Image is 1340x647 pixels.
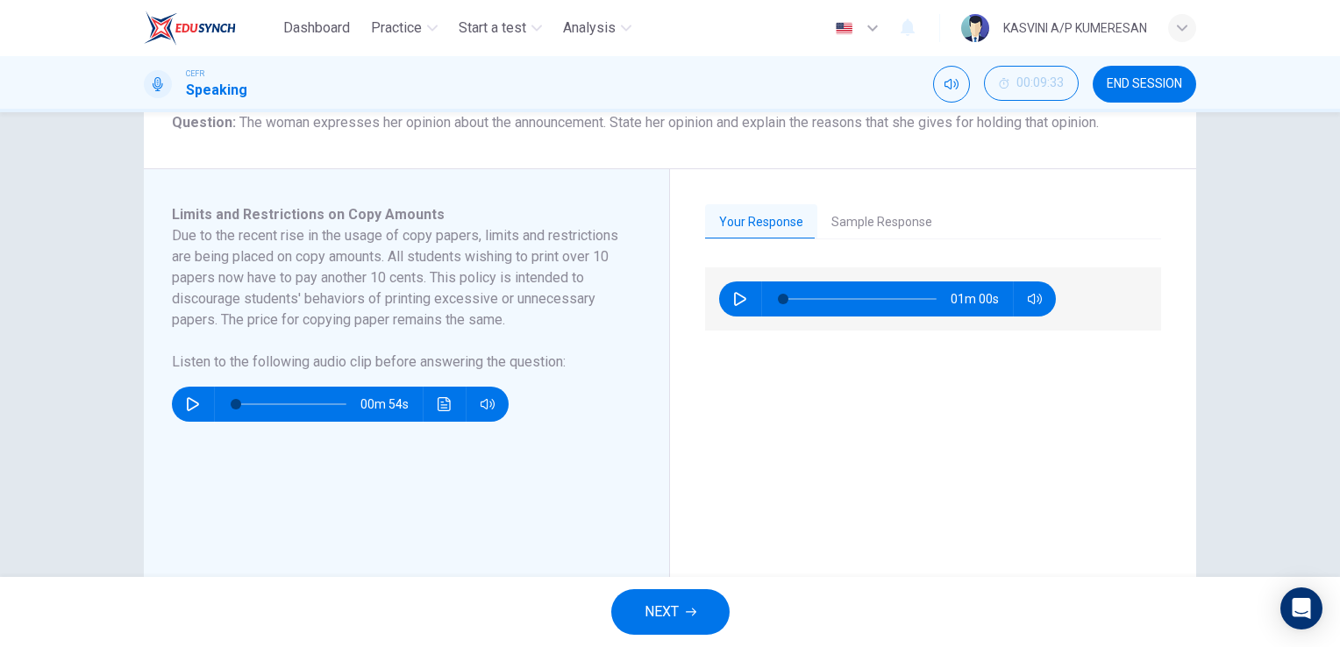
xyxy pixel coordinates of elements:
button: Sample Response [817,204,946,241]
button: NEXT [611,589,730,635]
span: END SESSION [1107,77,1182,91]
h6: Due to the recent rise in the usage of copy papers, limits and restrictions are being placed on c... [172,225,620,331]
img: en [833,22,855,35]
span: The woman expresses her opinion about the announcement. State her opinion and explain the reasons... [239,114,1099,131]
div: basic tabs example [705,204,1161,241]
button: END SESSION [1093,66,1196,103]
span: Limits and Restrictions on Copy Amounts [172,206,445,223]
h1: Speaking [186,80,247,101]
button: Click to see the audio transcription [431,387,459,422]
a: EduSynch logo [144,11,276,46]
div: Hide [984,66,1079,103]
div: KASVINI A/P KUMERESAN [1003,18,1147,39]
span: 00m 54s [360,387,423,422]
h6: Listen to the following audio clip before answering the question : [172,352,620,373]
span: 00:09:33 [1016,76,1064,90]
span: 01m 00s [951,281,1013,316]
img: Profile picture [961,14,989,42]
div: Mute [933,66,970,103]
span: Analysis [563,18,616,39]
span: Start a test [459,18,526,39]
img: EduSynch logo [144,11,236,46]
span: Dashboard [283,18,350,39]
span: Practice [371,18,422,39]
button: 00:09:33 [984,66,1079,101]
button: Practice [364,12,445,44]
span: NEXT [645,600,679,624]
button: Your Response [705,204,817,241]
button: Analysis [556,12,638,44]
button: Start a test [452,12,549,44]
button: Dashboard [276,12,357,44]
span: CEFR [186,68,204,80]
div: Open Intercom Messenger [1280,587,1322,629]
h6: Question : [172,112,1168,133]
